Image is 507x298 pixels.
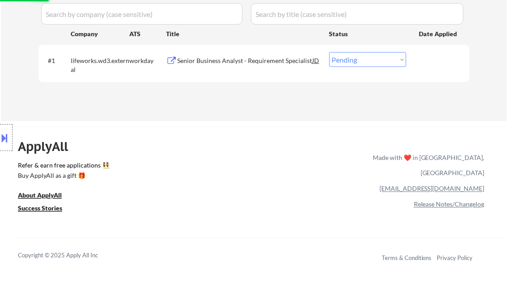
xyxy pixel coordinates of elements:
[178,56,313,65] div: Senior Business Analyst - Requirement Specialist
[419,29,459,38] div: Date Applied
[369,150,485,181] div: Made with ❤️ in [GEOGRAPHIC_DATA], [GEOGRAPHIC_DATA]
[251,3,464,25] input: Search by title (case sensitive)
[379,185,485,193] a: [EMAIL_ADDRESS][DOMAIN_NAME]
[312,52,321,68] div: JD
[18,252,121,260] div: Copyright © 2025 Apply All Inc
[437,255,473,262] a: Privacy Policy
[329,25,406,42] div: Status
[382,255,432,262] a: Terms & Conditions
[130,29,166,38] div: ATS
[71,29,130,38] div: Company
[41,3,243,25] input: Search by company (case sensitive)
[414,201,485,208] a: Release Notes/Changelog
[166,29,321,38] div: Title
